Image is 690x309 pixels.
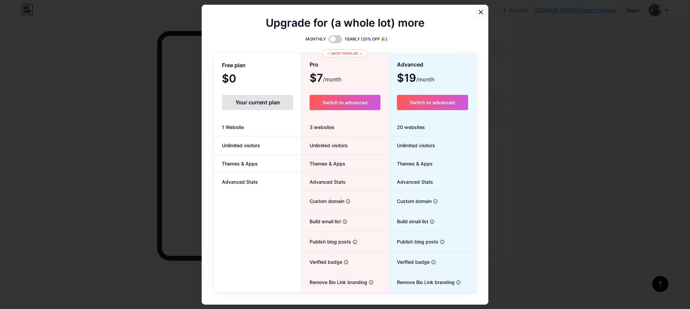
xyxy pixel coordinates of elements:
[222,59,246,71] span: Free plan
[389,178,433,185] span: Advanced Stats
[397,74,434,83] span: $19
[222,75,254,84] span: $0
[301,178,346,185] span: Advanced Stats
[389,218,428,225] span: Build email list
[301,118,388,136] div: 3 websites
[416,75,434,83] span: /month
[389,238,438,245] span: Publish blog posts
[301,238,351,245] span: Publish blog posts
[222,95,293,110] div: Your current plan
[266,19,425,27] span: Upgrade for (a whole lot) more
[323,75,341,83] span: /month
[301,218,341,225] span: Build email list
[301,198,344,205] span: Custom domain
[389,198,432,205] span: Custom domain
[310,59,318,71] span: Pro
[214,124,252,131] span: 1 Website
[310,95,380,110] button: Switch to advanced
[322,49,367,57] div: ✨ Most popular ✨
[214,160,266,167] span: Themes & Apps
[301,142,348,149] span: Unlimited visitors
[397,95,468,110] button: Switch to advanced
[389,118,476,136] div: 20 websites
[389,258,430,265] span: Verified badge
[389,142,435,149] span: Unlimited visitors
[389,279,455,286] span: Remove Bio Link branding
[322,100,368,105] span: Switch to advanced
[310,74,341,83] span: $7
[410,100,455,105] span: Switch to advanced
[397,59,423,71] span: Advanced
[301,258,342,265] span: Verified badge
[306,36,326,43] span: MONTHLY
[389,160,433,167] span: Themes & Apps
[345,36,387,43] span: YEARLY (20% OFF 🎉)
[301,160,345,167] span: Themes & Apps
[214,142,268,149] span: Unlimited visitors
[301,279,367,286] span: Remove Bio Link branding
[214,178,266,185] span: Advanced Stats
